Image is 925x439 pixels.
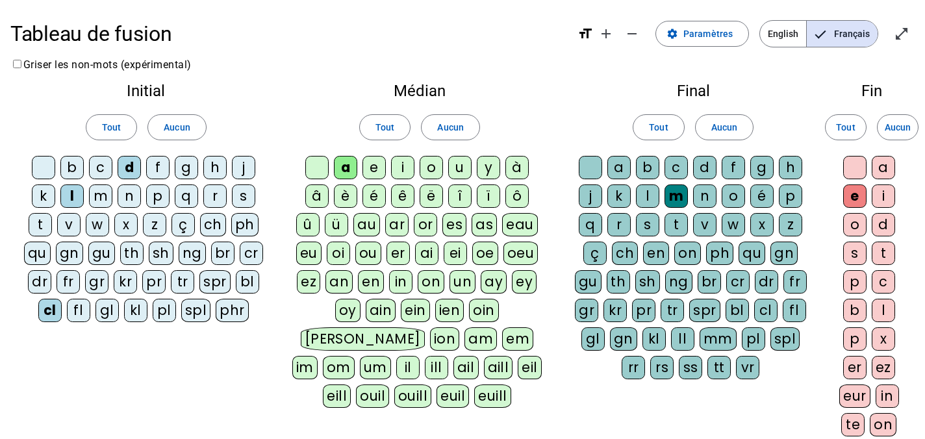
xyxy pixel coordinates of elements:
[389,270,412,294] div: in
[636,184,659,208] div: l
[839,83,904,99] h2: Fin
[722,156,745,179] div: f
[755,270,778,294] div: dr
[147,114,206,140] button: Aucun
[472,213,497,236] div: as
[693,156,716,179] div: d
[86,114,137,140] button: Tout
[10,13,567,55] h1: Tableau de fusion
[124,299,147,322] div: kl
[414,213,437,236] div: or
[693,184,716,208] div: n
[759,20,878,47] mat-button-toggle-group: Language selection
[142,270,166,294] div: pr
[624,26,640,42] mat-icon: remove
[305,184,329,208] div: â
[29,213,52,236] div: t
[415,242,438,265] div: ai
[60,156,84,179] div: b
[430,327,460,351] div: ion
[872,156,895,179] div: a
[28,270,51,294] div: dr
[232,184,255,208] div: s
[518,356,542,379] div: eil
[448,156,472,179] div: u
[296,213,320,236] div: û
[655,21,749,47] button: Paramètres
[474,384,511,408] div: euill
[894,26,909,42] mat-icon: open_in_full
[885,119,911,135] span: Aucun
[420,156,443,179] div: o
[642,327,666,351] div: kl
[179,242,206,265] div: ng
[683,26,733,42] span: Paramètres
[323,356,355,379] div: om
[86,213,109,236] div: w
[607,270,630,294] div: th
[334,156,357,179] div: a
[24,242,51,265] div: qu
[199,270,231,294] div: spr
[603,299,627,322] div: kr
[575,270,602,294] div: gu
[619,21,645,47] button: Diminuer la taille de la police
[334,184,357,208] div: è
[396,356,420,379] div: il
[872,356,895,379] div: ez
[335,299,361,322] div: oy
[825,114,867,140] button: Tout
[726,270,750,294] div: cr
[739,242,765,265] div: qu
[477,184,500,208] div: ï
[843,270,867,294] div: p
[240,242,263,265] div: cr
[386,242,410,265] div: er
[57,270,80,294] div: fr
[355,242,381,265] div: ou
[120,242,144,265] div: th
[366,299,396,322] div: ain
[568,83,818,99] h2: Final
[421,114,479,140] button: Aucun
[38,299,62,322] div: cl
[385,213,409,236] div: ar
[435,299,464,322] div: ien
[362,184,386,208] div: é
[872,184,895,208] div: i
[146,156,170,179] div: f
[636,156,659,179] div: b
[841,413,865,436] div: te
[706,242,733,265] div: ph
[472,242,498,265] div: oe
[418,270,444,294] div: on
[394,384,431,408] div: ouill
[770,242,798,265] div: gn
[292,356,318,379] div: im
[607,184,631,208] div: k
[356,384,389,408] div: ouil
[203,184,227,208] div: r
[665,270,692,294] div: ng
[359,114,411,140] button: Tout
[323,384,351,408] div: eill
[95,299,119,322] div: gl
[143,213,166,236] div: z
[301,327,425,351] div: [PERSON_NAME]
[297,270,320,294] div: ez
[695,114,754,140] button: Aucun
[707,356,731,379] div: tt
[665,184,688,208] div: m
[579,213,602,236] div: q
[649,119,668,135] span: Tout
[469,299,499,322] div: oin
[665,156,688,179] div: c
[843,184,867,208] div: e
[450,270,475,294] div: un
[843,213,867,236] div: o
[89,156,112,179] div: c
[375,119,394,135] span: Tout
[876,384,899,408] div: in
[502,213,538,236] div: eau
[689,299,720,322] div: spr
